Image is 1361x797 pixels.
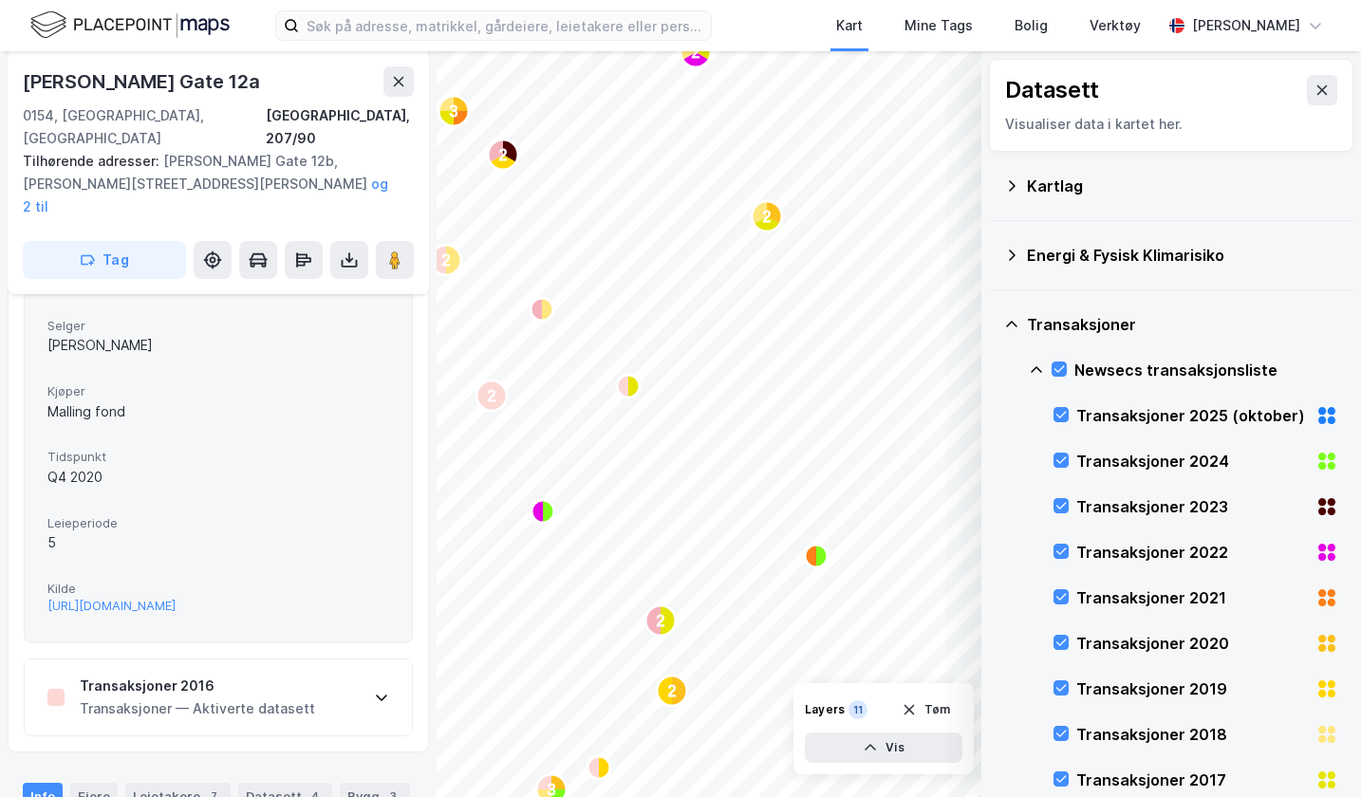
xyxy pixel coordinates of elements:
div: Layers [805,702,845,717]
div: [PERSON_NAME] [47,334,389,357]
div: Map marker [680,37,711,67]
text: 2 [488,388,496,404]
div: 5 [47,531,389,554]
div: Transaksjoner 2023 [1076,495,1308,518]
div: Map marker [431,245,461,275]
div: Map marker [531,500,554,523]
text: 2 [657,613,665,629]
div: [PERSON_NAME] Gate 12a [23,66,264,97]
div: Map marker [476,380,507,411]
div: Transaksjoner 2019 [1076,677,1308,700]
div: Map marker [617,375,640,398]
div: Transaksjoner 2018 [1076,723,1308,746]
div: Kontrollprogram for chat [1266,706,1361,797]
div: Map marker [657,676,687,706]
div: Map marker [645,605,676,636]
div: Map marker [531,298,553,321]
div: Kart [836,14,863,37]
div: Map marker [587,756,610,779]
text: 2 [499,147,508,163]
div: Q4 2020 [47,466,389,489]
div: Transaksjoner [1027,313,1338,336]
div: [PERSON_NAME] Gate 12b, [PERSON_NAME][STREET_ADDRESS][PERSON_NAME] [23,150,399,218]
div: Transaksjoner 2016 [80,675,315,697]
div: Energi & Fysisk Klimarisiko [1027,244,1338,267]
span: Kjøper [47,383,389,399]
div: Verktøy [1090,14,1141,37]
div: [PERSON_NAME] [1192,14,1300,37]
div: 0154, [GEOGRAPHIC_DATA], [GEOGRAPHIC_DATA] [23,104,266,150]
button: Tøm [889,695,962,725]
span: Tidspunkt [47,449,389,465]
div: Transaksjoner 2024 [1076,450,1308,473]
text: 2 [442,252,451,269]
img: logo.f888ab2527a4732fd821a326f86c7f29.svg [30,9,230,42]
div: Malling fond [47,400,389,423]
text: 2 [668,683,677,699]
text: 2 [692,45,700,61]
div: Map marker [438,96,469,126]
input: Søk på adresse, matrikkel, gårdeiere, leietakere eller personer [299,11,711,40]
div: Kartlag [1027,175,1338,197]
div: Map marker [752,201,782,232]
text: 3 [450,103,458,120]
span: Selger [47,318,389,334]
span: Kilde [47,581,389,597]
div: Transaksjoner — Aktiverte datasett [80,697,315,720]
button: Tag [23,241,186,279]
text: 2 [763,209,772,225]
div: 11 [848,700,867,719]
div: Visualiser data i kartet her. [1005,113,1337,136]
div: Transaksjoner 2021 [1076,586,1308,609]
div: Transaksjoner 2025 (oktober) [1076,404,1308,427]
div: [GEOGRAPHIC_DATA], 207/90 [266,104,414,150]
span: Tilhørende adresser: [23,153,163,169]
div: Newsecs transaksjonsliste [1074,359,1338,381]
div: Bolig [1015,14,1048,37]
div: Datasett [1005,75,1099,105]
div: Map marker [488,139,518,170]
span: Leieperiode [47,515,389,531]
button: [URL][DOMAIN_NAME] [47,598,176,614]
div: Transaksjoner 2020 [1076,632,1308,655]
div: Mine Tags [904,14,973,37]
div: Transaksjoner 2022 [1076,541,1308,564]
div: Transaksjoner 2017 [1076,769,1308,791]
iframe: Chat Widget [1266,706,1361,797]
button: Vis [805,732,962,763]
div: Map marker [805,545,828,567]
